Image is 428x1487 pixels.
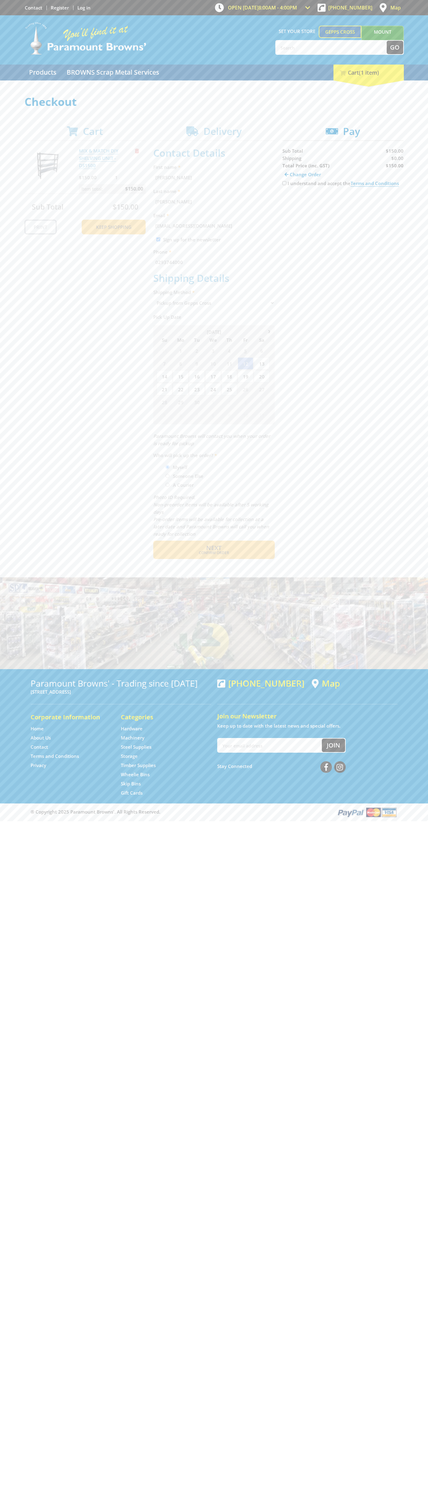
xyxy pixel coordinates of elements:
a: Go to the Storage page [121,753,138,759]
p: [STREET_ADDRESS] [31,688,211,695]
input: Please accept the terms and conditions. [282,181,286,185]
a: Mount [PERSON_NAME] [361,26,404,49]
a: Gepps Cross [319,26,361,38]
strong: Total Price (inc. GST) [282,162,329,169]
a: View a map of Gepps Cross location [312,678,340,688]
span: Shipping [282,155,301,161]
h5: Categories [121,713,199,721]
span: Set your store [275,26,319,37]
input: Search [276,41,387,54]
a: Log in [77,5,91,11]
a: Go to the Hardware page [121,725,143,732]
span: Pay [343,125,360,138]
button: Join [322,739,345,752]
a: Go to the Home page [31,725,44,732]
a: Go to the Products page [24,65,61,80]
strong: $150.00 [386,162,404,169]
img: PayPal, Mastercard, Visa accepted [337,807,398,818]
label: I understand and accept the [288,180,399,187]
img: Paramount Browns' [24,21,147,55]
div: Cart [333,65,404,80]
button: Go [387,41,403,54]
a: Change Order [282,169,323,180]
span: $150.00 [386,148,404,154]
a: Go to the Gift Cards page [121,790,143,796]
a: Terms and Conditions [351,180,399,187]
span: Change Order [290,171,321,177]
a: Go to the Terms and Conditions page [31,753,79,759]
h5: Corporate Information [31,713,109,721]
span: OPEN [DATE] [228,4,297,11]
a: Go to the Steel Supplies page [121,744,151,750]
span: 8:00am - 4:00pm [259,4,297,11]
a: Go to the registration page [51,5,69,11]
p: Keep up to date with the latest news and special offers. [217,722,398,729]
div: Stay Connected [217,759,346,773]
h3: Paramount Browns' - Trading since [DATE] [31,678,211,688]
span: $0.00 [391,155,404,161]
span: Sub Total [282,148,303,154]
div: [PHONE_NUMBER] [217,678,304,688]
h1: Checkout [24,96,404,108]
span: (1 item) [359,69,379,76]
a: Go to the Machinery page [121,735,144,741]
a: Go to the Privacy page [31,762,46,769]
div: ® Copyright 2025 Paramount Browns'. All Rights Reserved. [24,807,404,818]
a: Go to the Timber Supplies page [121,762,156,769]
a: Go to the Wheelie Bins page [121,771,150,778]
a: Go to the Contact page [31,744,48,750]
input: Your email address [218,739,322,752]
h5: Join our Newsletter [217,712,398,721]
a: Go to the BROWNS Scrap Metal Services page [62,65,164,80]
a: Go to the Skip Bins page [121,781,141,787]
a: Go to the About Us page [31,735,51,741]
a: Go to the Contact page [25,5,42,11]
